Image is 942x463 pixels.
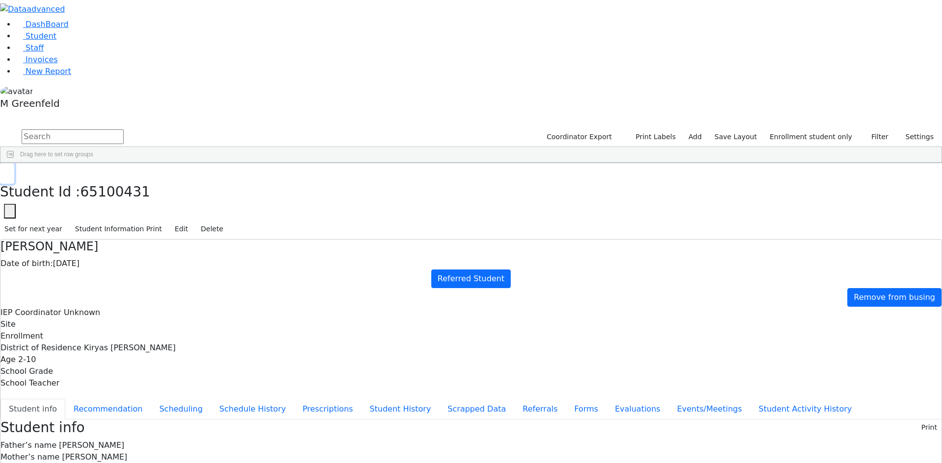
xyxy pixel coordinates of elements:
button: Schedule History [211,399,294,419]
span: Student [26,31,56,41]
button: Forms [566,399,606,419]
span: New Report [26,67,71,76]
button: Coordinator Export [540,129,616,145]
label: School Grade [0,366,53,377]
span: Remove from busing [854,292,935,302]
span: Invoices [26,55,58,64]
span: [PERSON_NAME] [59,440,124,450]
button: Student History [361,399,439,419]
span: 65100431 [80,184,151,200]
button: Evaluations [606,399,669,419]
span: Drag here to set row groups [20,151,93,158]
label: Site [0,318,16,330]
span: 2-10 [18,355,36,364]
button: Scrapped Data [439,399,514,419]
a: Invoices [16,55,58,64]
a: Add [684,129,706,145]
a: Staff [16,43,44,52]
a: Referred Student [431,269,511,288]
a: Remove from busing [847,288,942,307]
button: Prescriptions [294,399,362,419]
span: [PERSON_NAME] [62,452,127,462]
a: Student [16,31,56,41]
label: School Teacher [0,377,59,389]
button: Save Layout [710,129,761,145]
button: Scheduling [151,399,211,419]
label: Date of birth: [0,258,53,269]
button: Settings [893,129,938,145]
h4: [PERSON_NAME] [0,240,942,254]
span: Kiryas [PERSON_NAME] [84,343,176,352]
span: Unknown [64,308,100,317]
label: Enrollment student only [765,129,857,145]
button: Student info [0,399,65,419]
input: Search [22,129,124,144]
button: Student Information Print [71,221,166,237]
a: New Report [16,67,71,76]
span: Staff [26,43,44,52]
div: [DATE] [0,258,942,269]
label: IEP Coordinator [0,307,61,318]
button: Student Activity History [750,399,860,419]
button: Events/Meetings [669,399,750,419]
button: Edit [170,221,192,237]
h3: Student info [0,419,85,436]
button: Filter [859,129,893,145]
button: Delete [196,221,228,237]
label: Father’s name [0,439,56,451]
button: Referrals [514,399,566,419]
label: Mother’s name [0,451,59,463]
span: DashBoard [26,20,69,29]
a: DashBoard [16,20,69,29]
button: Print Labels [624,129,680,145]
button: Print [917,420,942,435]
label: Age [0,354,16,366]
label: Enrollment [0,330,43,342]
button: Recommendation [65,399,151,419]
label: District of Residence [0,342,81,354]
